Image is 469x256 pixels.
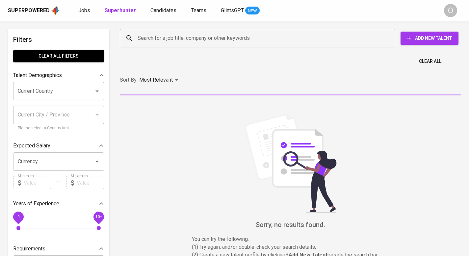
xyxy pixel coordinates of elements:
a: Superhunter [105,7,137,15]
p: Years of Experience [13,200,59,208]
a: Teams [191,7,208,15]
a: Superpoweredapp logo [8,6,60,15]
button: Clear All filters [13,50,104,62]
div: O [444,4,457,17]
a: GlintsGPT NEW [221,7,260,15]
img: app logo [51,6,60,15]
div: Most Relevant [139,74,181,86]
a: Jobs [78,7,91,15]
p: Most Relevant [139,76,173,84]
p: Sort By [120,76,137,84]
span: Clear All filters [18,52,99,60]
span: NEW [245,8,260,14]
button: Open [92,157,102,166]
div: Expected Salary [13,139,104,152]
div: Superpowered [8,7,50,14]
input: Value [77,176,104,189]
p: Please select a Country first [18,125,99,132]
span: 10+ [95,215,102,219]
span: 0 [17,215,19,219]
span: Teams [191,7,206,13]
span: Candidates [150,7,176,13]
div: Requirements [13,242,104,255]
p: You can try the following : [192,235,389,243]
button: Add New Talent [401,32,458,45]
span: GlintsGPT [221,7,244,13]
b: Superhunter [105,7,136,13]
h6: Sorry, no results found. [120,219,461,230]
div: Talent Demographics [13,69,104,82]
button: Open [92,87,102,96]
button: Clear All [416,55,444,67]
h6: Filters [13,34,104,45]
input: Value [24,176,51,189]
p: (1) Try again, and/or double-check your search details, [192,243,389,251]
img: file_searching.svg [241,114,340,213]
p: Requirements [13,245,45,253]
span: Clear All [419,57,441,65]
span: Jobs [78,7,90,13]
p: Talent Demographics [13,71,62,79]
div: Years of Experience [13,197,104,210]
span: Add New Talent [406,34,453,42]
a: Candidates [150,7,178,15]
p: Expected Salary [13,142,50,150]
